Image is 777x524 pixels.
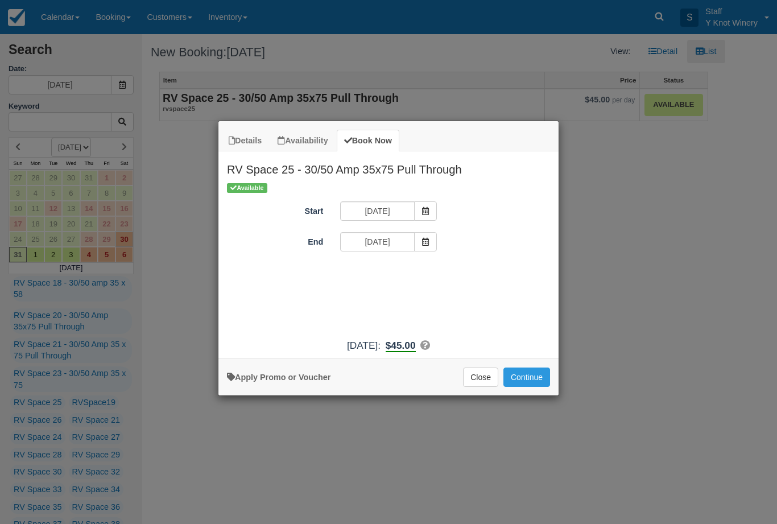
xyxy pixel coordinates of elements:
a: Book Now [337,130,399,152]
div: Item Modal [218,151,559,352]
label: End [218,232,332,248]
button: Close [463,368,498,387]
div: : [218,339,559,353]
span: Available [227,183,267,193]
span: [DATE] [347,340,378,351]
a: Apply Voucher [227,373,330,382]
b: $45.00 [386,340,416,352]
button: Add to Booking [503,368,550,387]
label: Start [218,201,332,217]
a: Details [221,130,269,152]
a: Availability [270,130,335,152]
h2: RV Space 25 - 30/50 Amp 35x75 Pull Through [218,151,559,181]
